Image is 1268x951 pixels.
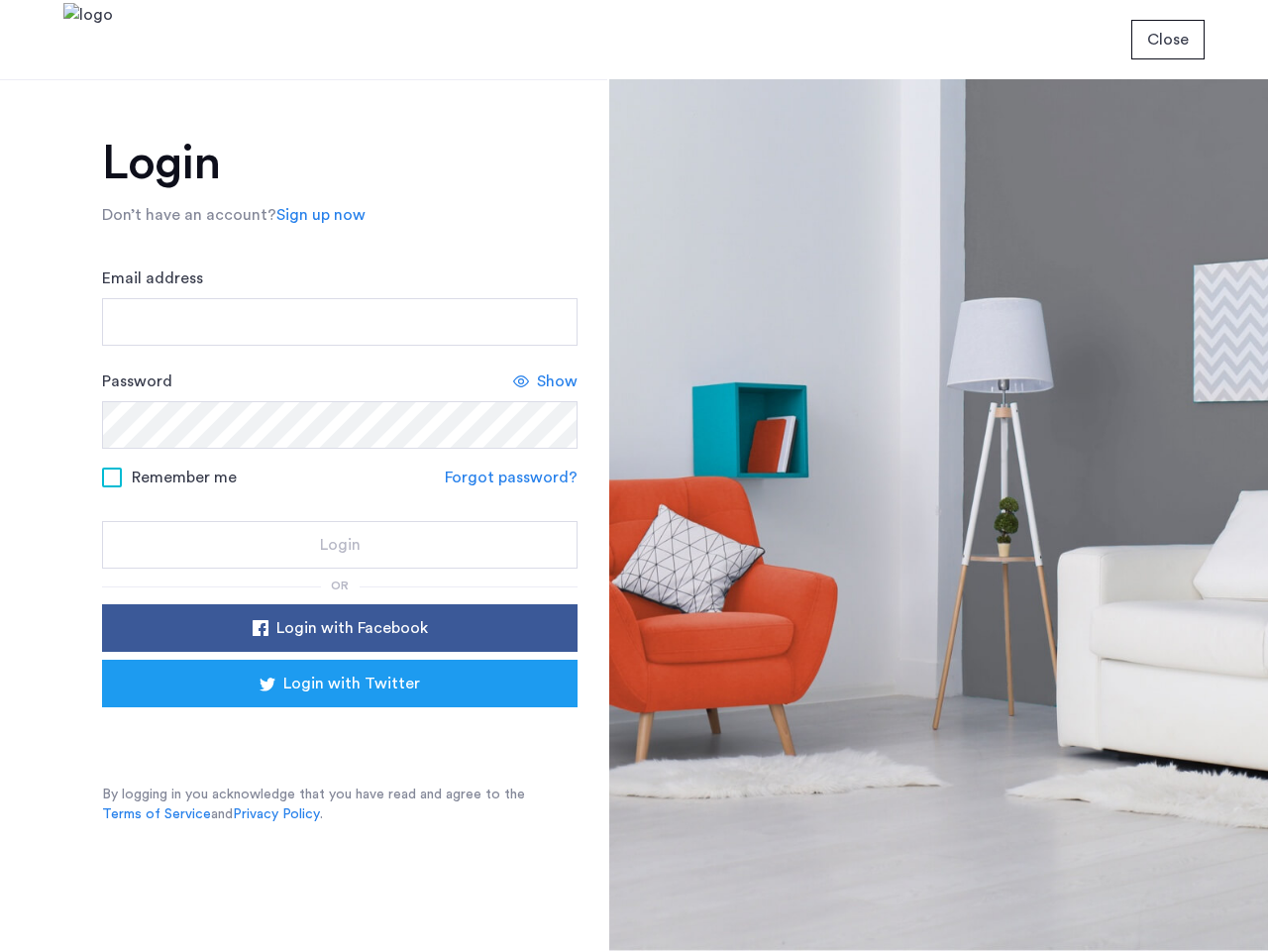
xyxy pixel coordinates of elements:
[102,804,211,824] a: Terms of Service
[537,370,578,393] span: Show
[102,660,578,707] button: button
[102,785,578,824] p: By logging in you acknowledge that you have read and agree to the and .
[283,672,420,695] span: Login with Twitter
[102,207,276,223] span: Don’t have an account?
[276,616,428,640] span: Login with Facebook
[102,140,578,187] h1: Login
[1131,20,1205,59] button: button
[102,266,203,290] label: Email address
[320,533,361,557] span: Login
[102,604,578,652] button: button
[63,3,113,77] img: logo
[233,804,320,824] a: Privacy Policy
[1147,28,1189,52] span: Close
[132,466,237,489] span: Remember me
[445,466,578,489] a: Forgot password?
[102,521,578,569] button: button
[276,203,366,227] a: Sign up now
[331,580,349,591] span: or
[102,370,172,393] label: Password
